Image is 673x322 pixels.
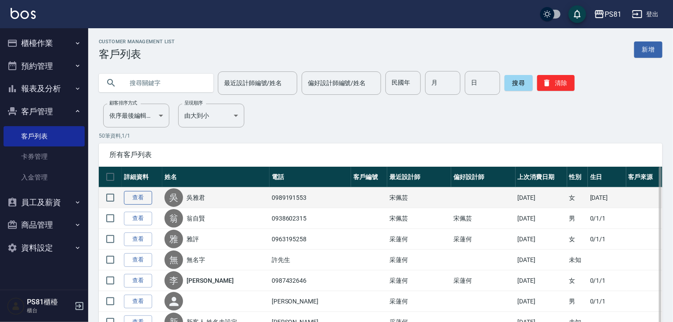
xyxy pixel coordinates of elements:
[4,100,85,123] button: 客戶管理
[516,167,567,187] th: 上次消費日期
[4,32,85,55] button: 櫃檯作業
[99,39,175,45] h2: Customer Management List
[165,209,183,228] div: 翁
[269,250,351,270] td: 許先生
[178,104,244,127] div: 由大到小
[387,208,451,229] td: 宋佩芸
[187,276,233,285] a: [PERSON_NAME]
[124,274,152,288] a: 查看
[516,291,567,312] td: [DATE]
[187,214,205,223] a: 翁自賢
[567,167,588,187] th: 性別
[124,212,152,225] a: 查看
[4,126,85,146] a: 客戶列表
[269,270,351,291] td: 0987432646
[588,167,626,187] th: 生日
[537,75,575,91] button: 清除
[124,191,152,205] a: 查看
[387,187,451,208] td: 宋佩芸
[4,146,85,167] a: 卡券管理
[269,291,351,312] td: [PERSON_NAME]
[451,229,515,250] td: 采蓮何
[626,167,662,187] th: 客戶來源
[516,208,567,229] td: [DATE]
[451,167,515,187] th: 偏好設計師
[184,100,203,106] label: 呈現順序
[187,255,205,264] a: 無名字
[588,229,626,250] td: 0/1/1
[124,232,152,246] a: 查看
[7,297,25,315] img: Person
[387,250,451,270] td: 采蓮何
[568,5,586,23] button: save
[4,167,85,187] a: 入金管理
[103,104,169,127] div: 依序最後編輯時間
[187,193,205,202] a: 吳雅君
[605,9,621,20] div: PS81
[516,250,567,270] td: [DATE]
[588,187,626,208] td: [DATE]
[387,167,451,187] th: 最近設計師
[11,8,36,19] img: Logo
[634,41,662,58] a: 新增
[567,187,588,208] td: 女
[567,229,588,250] td: 女
[4,55,85,78] button: 預約管理
[124,295,152,308] a: 查看
[387,229,451,250] td: 采蓮何
[27,307,72,315] p: 櫃台
[99,48,175,60] h3: 客戶列表
[588,270,626,291] td: 0/1/1
[122,167,162,187] th: 詳細資料
[165,251,183,269] div: 無
[451,270,515,291] td: 采蓮何
[165,188,183,207] div: 吳
[162,167,269,187] th: 姓名
[269,187,351,208] td: 0989191553
[269,167,351,187] th: 電話
[4,236,85,259] button: 資料設定
[165,230,183,248] div: 雅
[516,270,567,291] td: [DATE]
[387,291,451,312] td: 采蓮何
[4,77,85,100] button: 報表及分析
[567,291,588,312] td: 男
[4,213,85,236] button: 商品管理
[567,208,588,229] td: 男
[187,235,199,243] a: 雅評
[109,100,137,106] label: 顧客排序方式
[567,270,588,291] td: 女
[451,208,515,229] td: 宋佩芸
[269,229,351,250] td: 0963195258
[591,5,625,23] button: PS81
[351,167,387,187] th: 客戶編號
[567,250,588,270] td: 未知
[387,270,451,291] td: 采蓮何
[4,191,85,214] button: 員工及薪資
[99,132,662,140] p: 50 筆資料, 1 / 1
[516,187,567,208] td: [DATE]
[109,150,652,159] span: 所有客戶列表
[27,298,72,307] h5: PS81櫃檯
[124,253,152,267] a: 查看
[123,71,206,95] input: 搜尋關鍵字
[516,229,567,250] td: [DATE]
[505,75,533,91] button: 搜尋
[628,6,662,22] button: 登出
[588,208,626,229] td: 0/1/1
[165,271,183,290] div: 李
[269,208,351,229] td: 0938602315
[588,291,626,312] td: 0/1/1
